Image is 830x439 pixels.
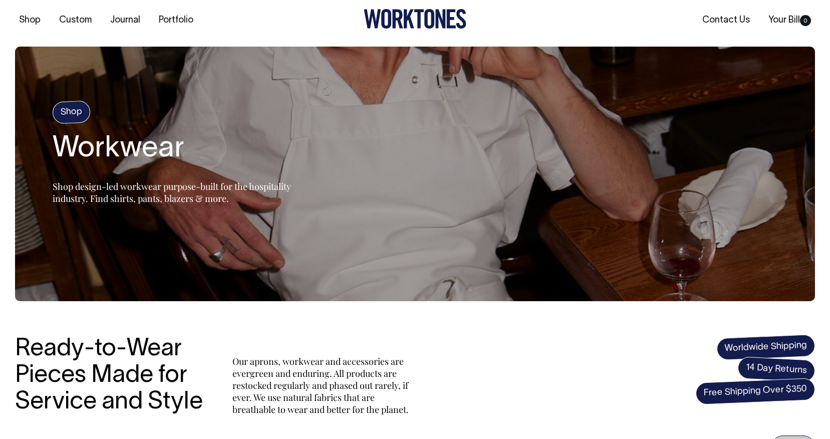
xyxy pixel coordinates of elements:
[800,15,811,26] span: 0
[53,180,291,204] span: Shop design-led workwear purpose-built for the hospitality industry. Find shirts, pants, blazers ...
[15,12,45,29] a: Shop
[698,12,754,29] a: Contact Us
[716,334,815,360] span: Worldwide Shipping
[737,356,815,382] span: 14 Day Returns
[55,12,96,29] a: Custom
[155,12,197,29] a: Portfolio
[764,12,815,29] a: Your Bill0
[52,101,91,124] h4: Shop
[53,133,303,165] h2: Workwear
[232,355,413,415] p: Our aprons, workwear and accessories are evergreen and enduring. All products are restocked regul...
[695,378,815,405] span: Free Shipping Over $350
[15,336,210,415] h3: Ready-to-Wear Pieces Made for Service and Style
[106,12,144,29] a: Journal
